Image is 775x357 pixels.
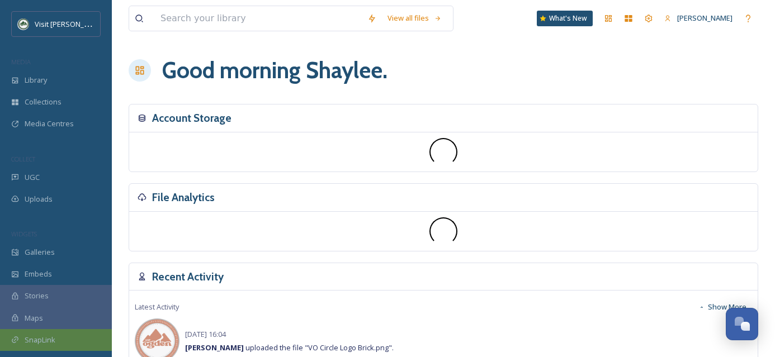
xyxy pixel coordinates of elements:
[35,18,106,29] span: Visit [PERSON_NAME]
[185,342,394,353] span: uploaded the file "VO Circle Logo Brick.png".
[135,302,179,312] span: Latest Activity
[11,230,37,238] span: WIDGETS
[25,172,40,183] span: UGC
[25,118,74,129] span: Media Centres
[382,7,447,29] a: View all files
[18,18,29,30] img: Unknown.png
[185,329,226,339] span: [DATE] 16:04
[152,189,215,206] h3: File Analytics
[25,247,55,258] span: Galleries
[659,7,738,29] a: [PERSON_NAME]
[25,194,53,204] span: Uploads
[677,13,733,23] span: [PERSON_NAME]
[25,291,49,301] span: Stories
[25,313,43,323] span: Maps
[537,11,593,26] a: What's New
[726,308,758,340] button: Open Chat
[693,296,752,318] button: Show More
[152,269,224,285] h3: Recent Activity
[185,342,244,353] strong: [PERSON_NAME]
[152,110,231,126] h3: Account Storage
[155,6,362,31] input: Search your library
[25,335,55,345] span: SnapLink
[25,269,52,279] span: Embeds
[11,155,35,163] span: COLLECT
[11,58,31,66] span: MEDIA
[25,75,47,85] span: Library
[25,97,62,107] span: Collections
[162,54,387,87] h1: Good morning Shaylee .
